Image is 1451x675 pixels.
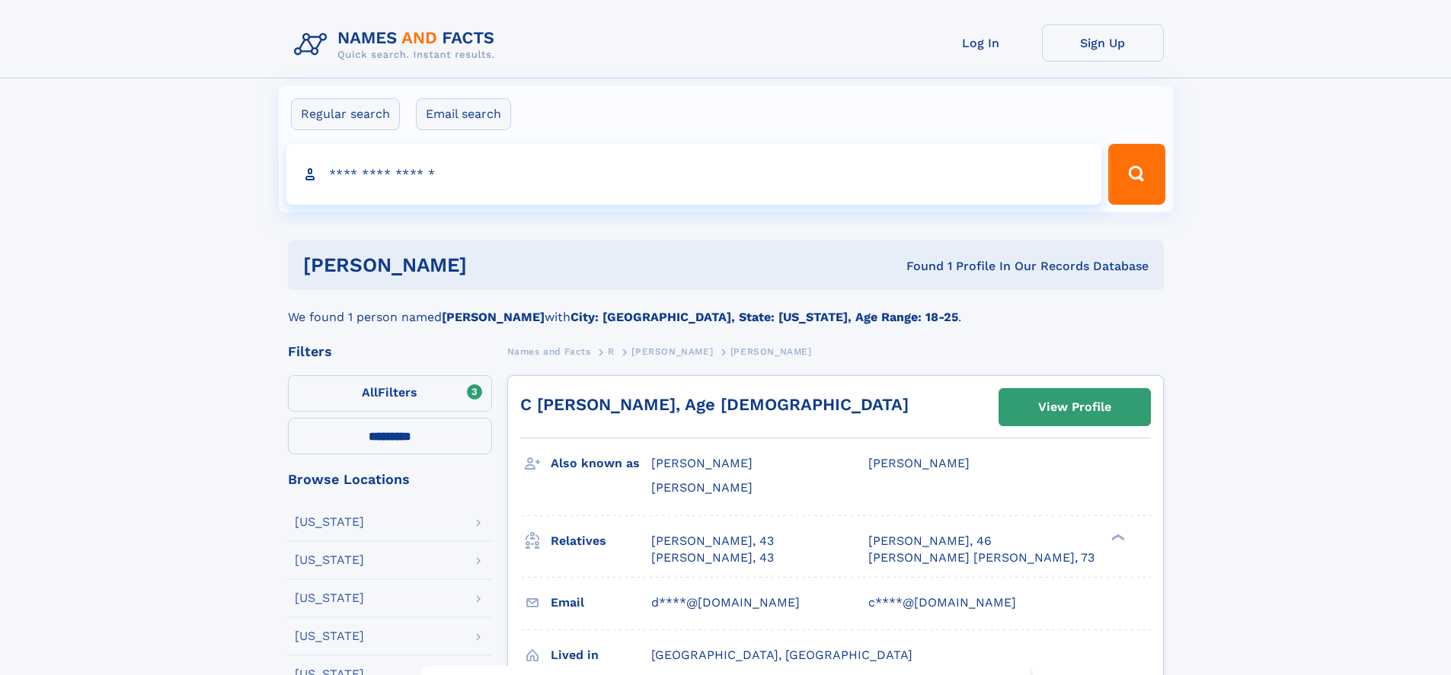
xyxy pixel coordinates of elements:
[442,310,545,324] b: [PERSON_NAME]
[291,98,400,130] label: Regular search
[570,310,958,324] b: City: [GEOGRAPHIC_DATA], State: [US_STATE], Age Range: 18-25
[920,24,1042,62] a: Log In
[730,346,812,357] span: [PERSON_NAME]
[551,528,651,554] h3: Relatives
[868,533,992,549] a: [PERSON_NAME], 46
[686,258,1149,275] div: Found 1 Profile In Our Records Database
[288,345,492,358] div: Filters
[288,375,492,412] label: Filters
[868,549,1095,566] a: [PERSON_NAME] [PERSON_NAME], 73
[288,473,492,486] div: Browse Locations
[608,346,615,357] span: R
[651,549,774,566] a: [PERSON_NAME], 43
[286,144,1102,205] input: search input
[631,346,713,357] span: [PERSON_NAME]
[1107,532,1126,542] div: ❯
[416,98,511,130] label: Email search
[288,290,1164,326] div: We found 1 person named with .
[551,642,651,668] h3: Lived in
[303,256,687,275] h1: [PERSON_NAME]
[1042,24,1164,62] a: Sign Up
[608,342,615,361] a: R
[999,389,1150,425] a: View Profile
[362,385,378,400] span: All
[507,342,591,361] a: Names and Facts
[295,554,364,566] div: [US_STATE]
[651,648,912,662] span: [GEOGRAPHIC_DATA], [GEOGRAPHIC_DATA]
[631,342,713,361] a: [PERSON_NAME]
[520,395,909,414] a: C [PERSON_NAME], Age [DEMOGRAPHIC_DATA]
[651,480,753,495] span: [PERSON_NAME]
[551,590,651,616] h3: Email
[295,516,364,528] div: [US_STATE]
[295,630,364,642] div: [US_STATE]
[868,456,970,470] span: [PERSON_NAME]
[651,533,774,549] a: [PERSON_NAME], 43
[295,592,364,604] div: [US_STATE]
[1038,390,1111,425] div: View Profile
[551,451,651,476] h3: Also known as
[288,24,507,65] img: Logo Names and Facts
[1108,144,1165,205] button: Search Button
[651,456,753,470] span: [PERSON_NAME]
